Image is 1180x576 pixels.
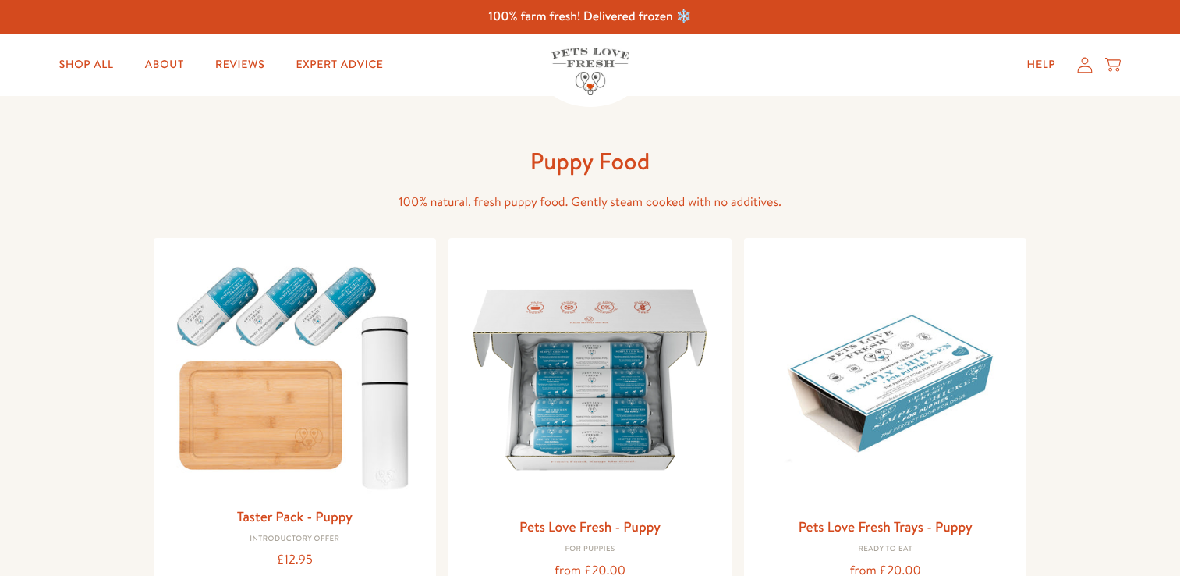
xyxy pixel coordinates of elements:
div: For puppies [461,545,719,554]
img: Taster Pack - Puppy [166,251,424,498]
div: £12.95 [166,549,424,571]
img: Pets Love Fresh Trays - Puppy [757,251,1015,509]
a: Expert Advice [283,49,395,80]
a: Taster Pack - Puppy [237,507,353,526]
div: Introductory Offer [166,535,424,544]
h1: Puppy Food [341,146,840,176]
a: Pets Love Fresh Trays - Puppy [799,517,973,536]
a: Shop All [47,49,126,80]
img: Pets Love Fresh [551,48,629,95]
img: Pets Love Fresh - Puppy [461,251,719,509]
a: About [133,49,197,80]
div: Ready to eat [757,545,1015,554]
a: Reviews [203,49,277,80]
a: Help [1015,49,1068,80]
span: 100% natural, fresh puppy food. Gently steam cooked with no additives. [399,194,781,211]
a: Pets Love Fresh - Puppy [519,517,661,536]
